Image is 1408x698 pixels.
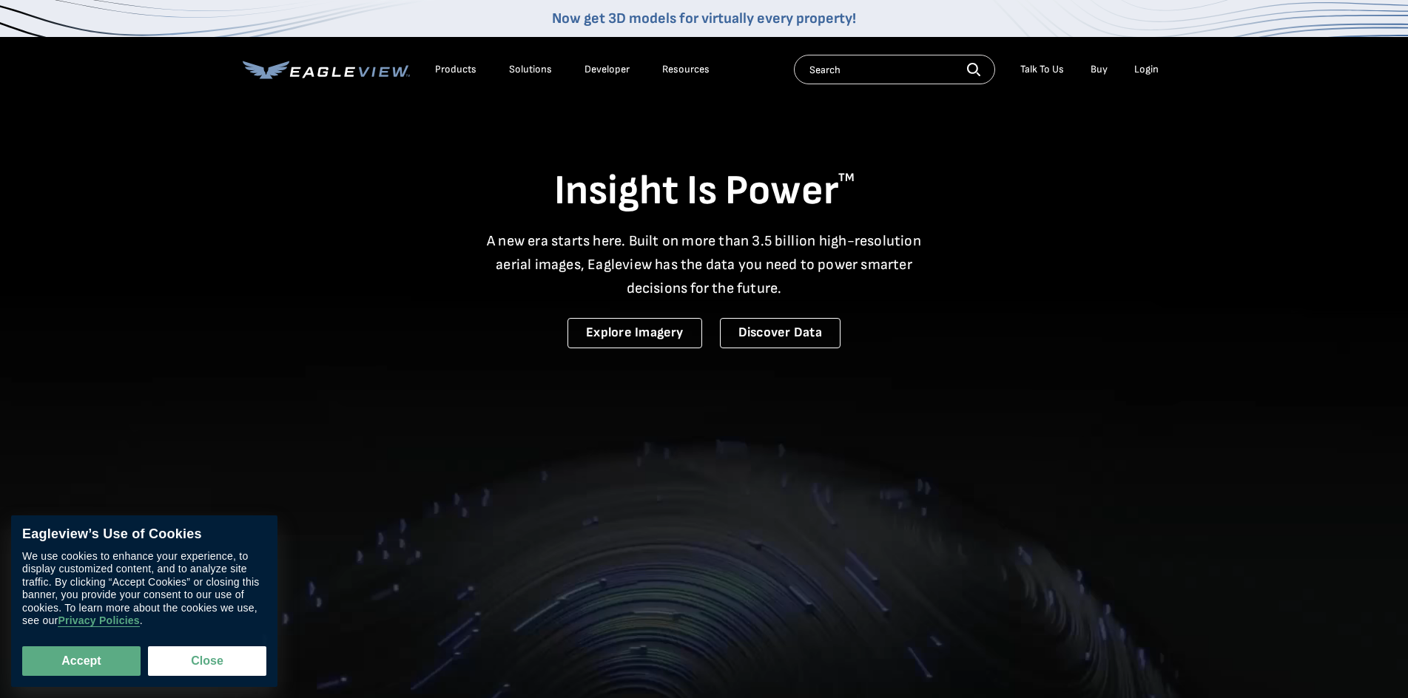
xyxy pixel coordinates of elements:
[585,63,630,76] a: Developer
[148,646,266,676] button: Close
[58,615,139,628] a: Privacy Policies
[22,526,266,543] div: Eagleview’s Use of Cookies
[552,10,856,27] a: Now get 3D models for virtually every property!
[478,229,931,300] p: A new era starts here. Built on more than 3.5 billion high-resolution aerial images, Eagleview ha...
[22,550,266,628] div: We use cookies to enhance your experience, to display customized content, and to analyze site tra...
[720,318,841,348] a: Discover Data
[662,63,710,76] div: Resources
[1091,63,1108,76] a: Buy
[243,166,1166,217] h1: Insight Is Power
[509,63,552,76] div: Solutions
[1020,63,1064,76] div: Talk To Us
[838,171,855,185] sup: TM
[794,55,995,84] input: Search
[567,318,702,348] a: Explore Imagery
[435,63,476,76] div: Products
[1134,63,1159,76] div: Login
[22,646,141,676] button: Accept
